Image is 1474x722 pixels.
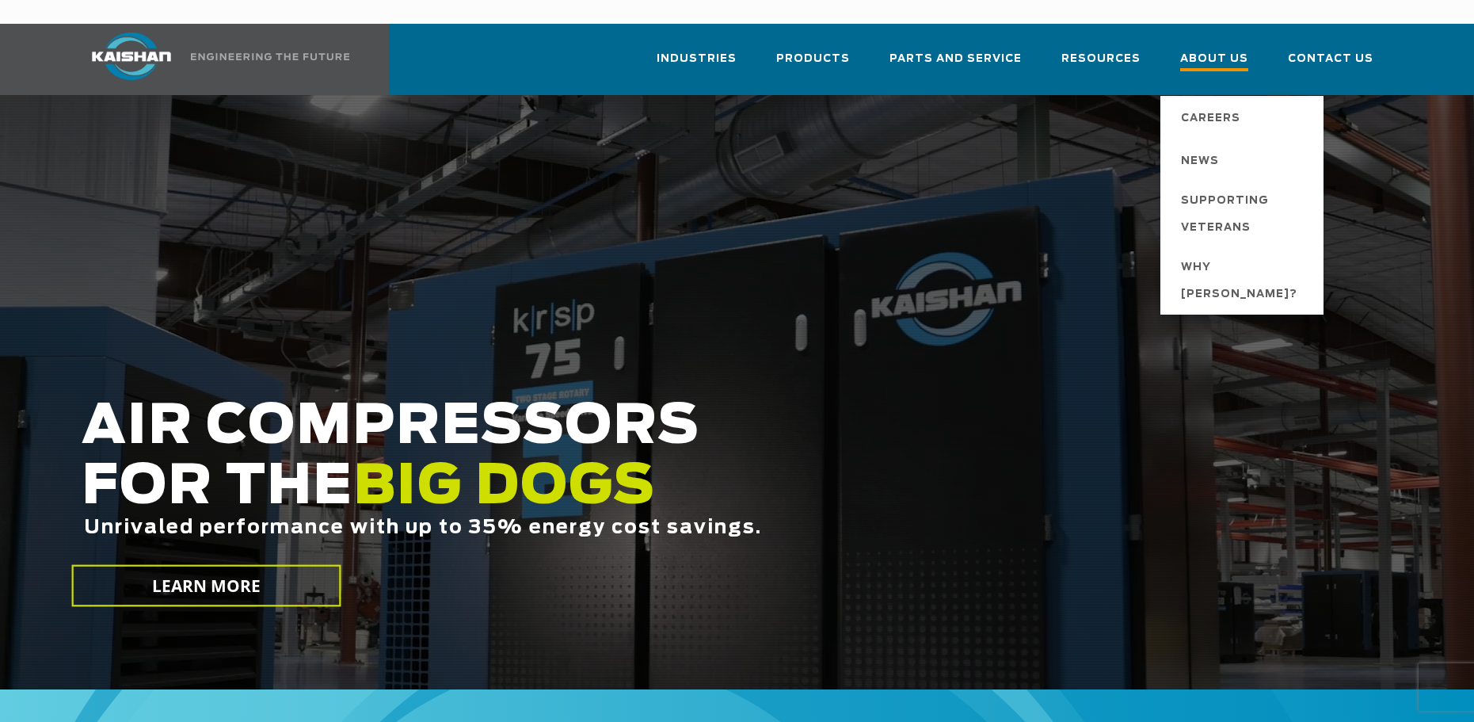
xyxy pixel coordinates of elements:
span: LEARN MORE [151,575,261,598]
a: Contact Us [1288,38,1373,92]
a: About Us [1180,38,1248,95]
a: Careers [1165,96,1324,139]
span: News [1181,148,1219,175]
a: LEARN MORE [71,565,341,607]
img: kaishan logo [72,32,191,80]
img: Engineering the future [191,53,349,60]
span: Supporting Veterans [1181,188,1308,242]
span: Industries [657,50,737,68]
h2: AIR COMPRESSORS FOR THE [82,397,1171,588]
a: Supporting Veterans [1165,181,1324,248]
span: Careers [1181,105,1240,132]
span: Products [776,50,850,68]
a: Parts and Service [889,38,1022,92]
span: Why [PERSON_NAME]? [1181,254,1308,308]
span: Unrivaled performance with up to 35% energy cost savings. [84,518,762,537]
span: Resources [1061,50,1141,68]
a: Resources [1061,38,1141,92]
span: About Us [1180,50,1248,71]
a: Industries [657,38,737,92]
span: BIG DOGS [353,460,656,514]
a: Kaishan USA [72,24,352,95]
a: Products [776,38,850,92]
a: Why [PERSON_NAME]? [1165,248,1324,315]
span: Contact Us [1288,50,1373,68]
span: Parts and Service [889,50,1022,68]
a: News [1165,139,1324,181]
